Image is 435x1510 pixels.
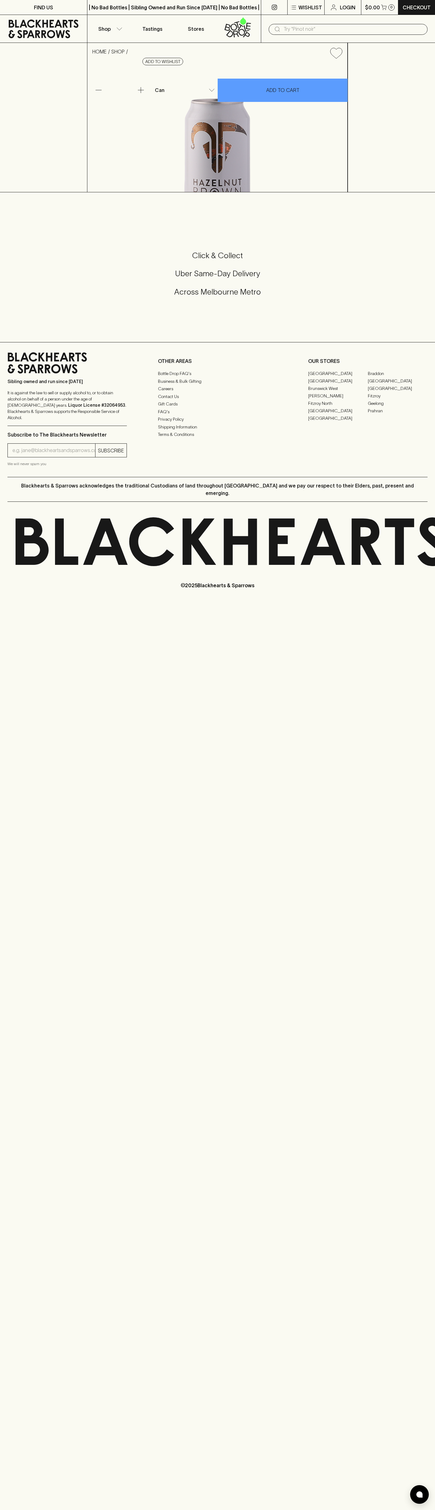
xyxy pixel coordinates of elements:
[68,403,125,408] strong: Liquor License #32064953
[308,392,368,400] a: [PERSON_NAME]
[95,444,127,457] button: SUBSCRIBE
[158,377,277,385] a: Business & Bulk Gifting
[308,370,368,377] a: [GEOGRAPHIC_DATA]
[365,4,380,11] p: $0.00
[158,408,277,415] a: FAQ's
[298,4,322,11] p: Wishlist
[142,58,183,65] button: Add to wishlist
[158,370,277,377] a: Bottle Drop FAQ's
[266,86,299,94] p: ADD TO CART
[416,1491,423,1498] img: bubble-icon
[390,6,393,9] p: 0
[368,385,428,392] a: [GEOGRAPHIC_DATA]
[308,400,368,407] a: Fitzroy North
[158,400,277,408] a: Gift Cards
[308,407,368,414] a: [GEOGRAPHIC_DATA]
[7,250,428,261] h5: Click & Collect
[308,357,428,365] p: OUR STORES
[328,45,345,61] button: Add to wishlist
[368,370,428,377] a: Braddon
[218,79,348,102] button: ADD TO CART
[98,25,111,33] p: Shop
[155,86,164,94] p: Can
[34,4,53,11] p: FIND US
[308,414,368,422] a: [GEOGRAPHIC_DATA]
[158,385,277,393] a: Careers
[111,49,125,54] a: SHOP
[7,431,127,438] p: Subscribe to The Blackhearts Newsletter
[98,447,124,454] p: SUBSCRIBE
[158,431,277,438] a: Terms & Conditions
[368,400,428,407] a: Geelong
[158,393,277,400] a: Contact Us
[7,287,428,297] h5: Across Melbourne Metro
[7,268,428,279] h5: Uber Same-Day Delivery
[158,416,277,423] a: Privacy Policy
[174,15,218,43] a: Stores
[368,377,428,385] a: [GEOGRAPHIC_DATA]
[92,49,107,54] a: HOME
[188,25,204,33] p: Stores
[368,392,428,400] a: Fitzroy
[7,226,428,330] div: Call to action block
[7,461,127,467] p: We will never spam you
[158,357,277,365] p: OTHER AREAS
[131,15,174,43] a: Tastings
[87,64,347,192] img: 70663.png
[284,24,423,34] input: Try "Pinot noir"
[308,385,368,392] a: Brunswick West
[340,4,355,11] p: Login
[12,482,423,497] p: Blackhearts & Sparrows acknowledges the traditional Custodians of land throughout [GEOGRAPHIC_DAT...
[152,84,217,96] div: Can
[12,446,95,455] input: e.g. jane@blackheartsandsparrows.com.au
[87,15,131,43] button: Shop
[7,378,127,385] p: Sibling owned and run since [DATE]
[142,25,162,33] p: Tastings
[368,407,428,414] a: Prahran
[308,377,368,385] a: [GEOGRAPHIC_DATA]
[158,423,277,431] a: Shipping Information
[7,390,127,421] p: It is against the law to sell or supply alcohol to, or to obtain alcohol on behalf of a person un...
[403,4,431,11] p: Checkout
